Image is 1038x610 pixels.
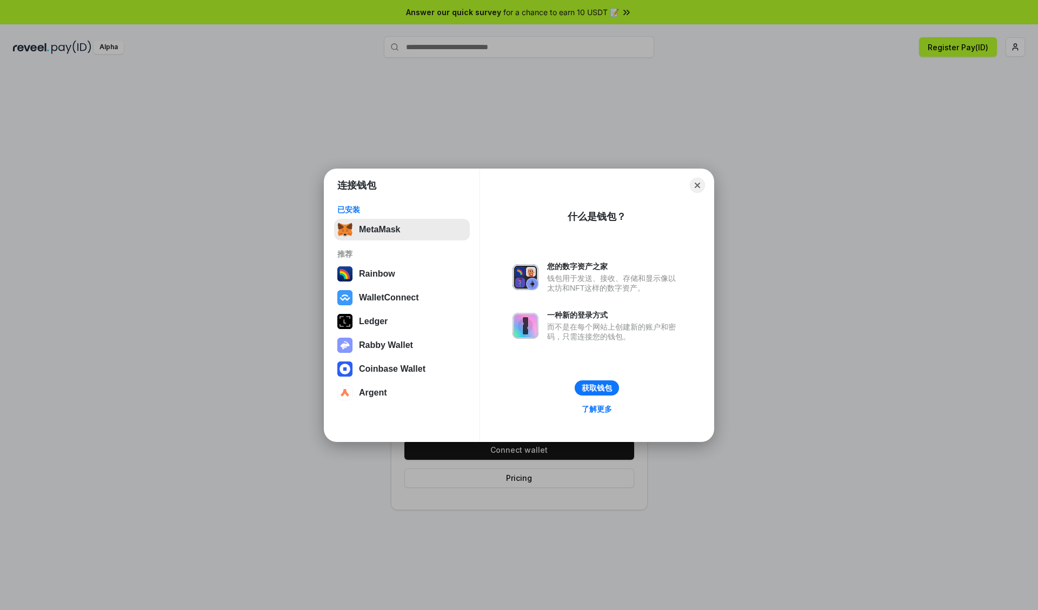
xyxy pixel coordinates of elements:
[334,382,470,404] button: Argent
[334,334,470,356] button: Rabby Wallet
[337,266,352,281] img: svg+xml,%3Csvg%20width%3D%22120%22%20height%3D%22120%22%20viewBox%3D%220%200%20120%20120%22%20fil...
[359,388,387,398] div: Argent
[334,263,470,285] button: Rainbow
[334,287,470,309] button: WalletConnect
[582,383,612,393] div: 获取钱包
[513,313,538,339] img: svg+xml,%3Csvg%20xmlns%3D%22http%3A%2F%2Fwww.w3.org%2F2000%2Fsvg%22%20fill%3D%22none%22%20viewBox...
[359,225,400,234] div: MetaMask
[337,249,467,259] div: 推荐
[547,310,681,320] div: 一种新的登录方式
[568,210,626,223] div: 什么是钱包？
[334,311,470,332] button: Ledger
[359,317,388,326] div: Ledger
[337,385,352,400] img: svg+xml,%3Csvg%20width%3D%2228%22%20height%3D%2228%22%20viewBox%3D%220%200%2028%2028%22%20fill%3D...
[575,402,618,416] a: 了解更多
[575,380,619,396] button: 获取钱包
[513,264,538,290] img: svg+xml,%3Csvg%20xmlns%3D%22http%3A%2F%2Fwww.w3.org%2F2000%2Fsvg%22%20fill%3D%22none%22%20viewBox...
[547,273,681,293] div: 钱包用于发送、接收、存储和显示像以太坊和NFT这样的数字资产。
[337,205,467,214] div: 已安装
[582,404,612,414] div: 了解更多
[337,361,352,377] img: svg+xml,%3Csvg%20width%3D%2228%22%20height%3D%2228%22%20viewBox%3D%220%200%2028%2028%22%20fill%3D...
[359,293,419,303] div: WalletConnect
[337,314,352,329] img: svg+xml,%3Csvg%20xmlns%3D%22http%3A%2F%2Fwww.w3.org%2F2000%2Fsvg%22%20width%3D%2228%22%20height%3...
[337,222,352,237] img: svg+xml,%3Csvg%20fill%3D%22none%22%20height%3D%2233%22%20viewBox%3D%220%200%2035%2033%22%20width%...
[547,322,681,341] div: 而不是在每个网站上创建新的账户和密码，只需连接您的钱包。
[334,219,470,240] button: MetaMask
[690,178,705,193] button: Close
[334,358,470,380] button: Coinbase Wallet
[359,364,425,374] div: Coinbase Wallet
[337,338,352,353] img: svg+xml,%3Csvg%20xmlns%3D%22http%3A%2F%2Fwww.w3.org%2F2000%2Fsvg%22%20fill%3D%22none%22%20viewBox...
[337,179,376,192] h1: 连接钱包
[547,262,681,271] div: 您的数字资产之家
[359,269,395,279] div: Rainbow
[359,340,413,350] div: Rabby Wallet
[337,290,352,305] img: svg+xml,%3Csvg%20width%3D%2228%22%20height%3D%2228%22%20viewBox%3D%220%200%2028%2028%22%20fill%3D...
